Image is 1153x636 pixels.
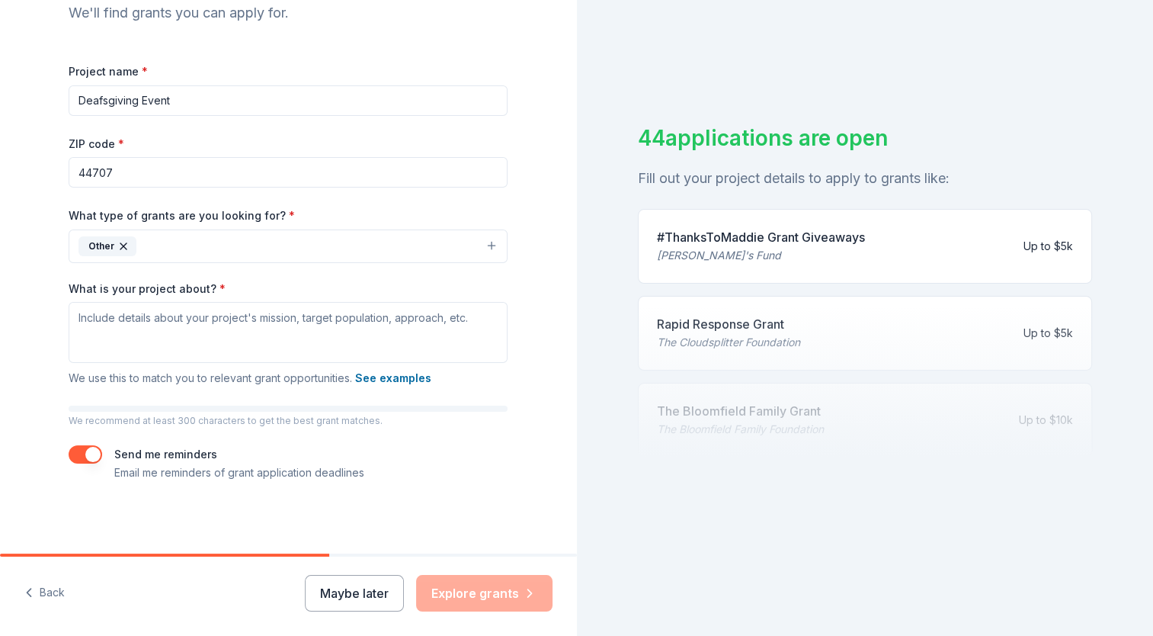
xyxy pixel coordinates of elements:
[69,208,295,223] label: What type of grants are you looking for?
[114,448,217,461] label: Send me reminders
[69,64,148,79] label: Project name
[69,85,508,116] input: After school program
[69,230,508,263] button: Other
[1023,237,1073,255] div: Up to $5k
[355,369,431,387] button: See examples
[657,228,865,246] div: #ThanksToMaddie Grant Giveaways
[69,415,508,427] p: We recommend at least 300 characters to get the best grant matches.
[78,236,136,256] div: Other
[69,371,431,384] span: We use this to match you to relevant grant opportunities.
[305,575,404,612] button: Maybe later
[69,157,508,188] input: 12345 (U.S. only)
[657,246,865,265] div: [PERSON_NAME]'s Fund
[638,122,1093,154] div: 44 applications are open
[69,1,508,25] div: We'll find grants you can apply for.
[69,281,226,297] label: What is your project about?
[638,166,1093,191] div: Fill out your project details to apply to grants like:
[69,137,124,152] label: ZIP code
[114,464,364,482] p: Email me reminders of grant application deadlines
[24,577,65,609] button: Back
